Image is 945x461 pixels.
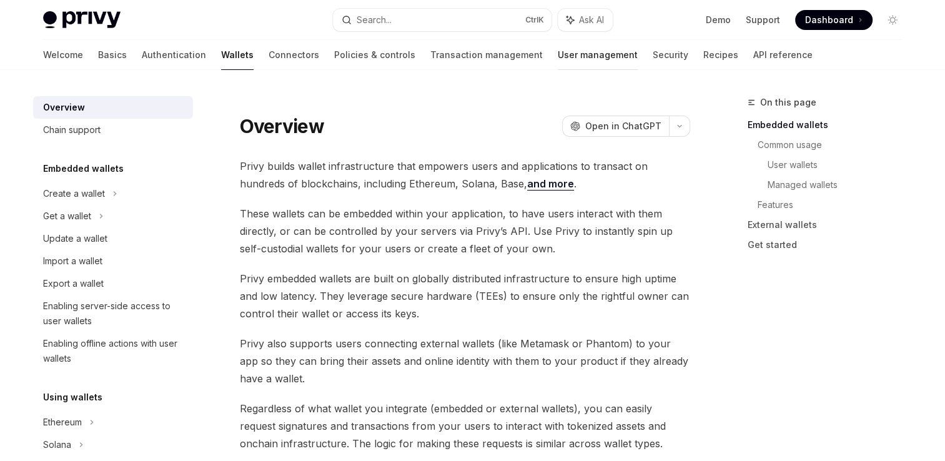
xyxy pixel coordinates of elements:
a: Authentication [142,40,206,70]
a: Features [758,195,913,215]
span: Dashboard [805,14,853,26]
button: Open in ChatGPT [562,116,669,137]
a: Recipes [703,40,738,70]
a: Demo [706,14,731,26]
a: Dashboard [795,10,873,30]
a: Managed wallets [768,175,913,195]
a: External wallets [748,215,913,235]
div: Update a wallet [43,231,107,246]
button: Ask AI [558,9,613,31]
a: Wallets [221,40,254,70]
a: and more [527,177,574,191]
div: Export a wallet [43,276,104,291]
span: On this page [760,95,816,110]
div: Create a wallet [43,186,105,201]
div: Enabling server-side access to user wallets [43,299,186,329]
div: Search... [357,12,392,27]
a: Chain support [33,119,193,141]
a: Export a wallet [33,272,193,295]
a: Welcome [43,40,83,70]
a: Support [746,14,780,26]
img: light logo [43,11,121,29]
span: Ask AI [579,14,604,26]
h1: Overview [240,115,324,137]
a: Embedded wallets [748,115,913,135]
div: Overview [43,100,85,115]
a: Enabling offline actions with user wallets [33,332,193,370]
span: Privy also supports users connecting external wallets (like Metamask or Phantom) to your app so t... [240,335,690,387]
a: Import a wallet [33,250,193,272]
a: Update a wallet [33,227,193,250]
div: Enabling offline actions with user wallets [43,336,186,366]
span: Privy builds wallet infrastructure that empowers users and applications to transact on hundreds o... [240,157,690,192]
a: User management [558,40,638,70]
a: Security [653,40,688,70]
button: Toggle dark mode [883,10,903,30]
a: Connectors [269,40,319,70]
span: Privy embedded wallets are built on globally distributed infrastructure to ensure high uptime and... [240,270,690,322]
a: User wallets [768,155,913,175]
a: Policies & controls [334,40,415,70]
a: Enabling server-side access to user wallets [33,295,193,332]
h5: Embedded wallets [43,161,124,176]
div: Chain support [43,122,101,137]
a: API reference [753,40,813,70]
div: Get a wallet [43,209,91,224]
h5: Using wallets [43,390,102,405]
span: Open in ChatGPT [585,120,661,132]
a: Basics [98,40,127,70]
a: Transaction management [430,40,543,70]
button: Search...CtrlK [333,9,552,31]
span: Ctrl K [525,15,544,25]
a: Overview [33,96,193,119]
a: Get started [748,235,913,255]
span: Regardless of what wallet you integrate (embedded or external wallets), you can easily request si... [240,400,690,452]
div: Ethereum [43,415,82,430]
div: Import a wallet [43,254,102,269]
span: These wallets can be embedded within your application, to have users interact with them directly,... [240,205,690,257]
a: Common usage [758,135,913,155]
div: Solana [43,437,71,452]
